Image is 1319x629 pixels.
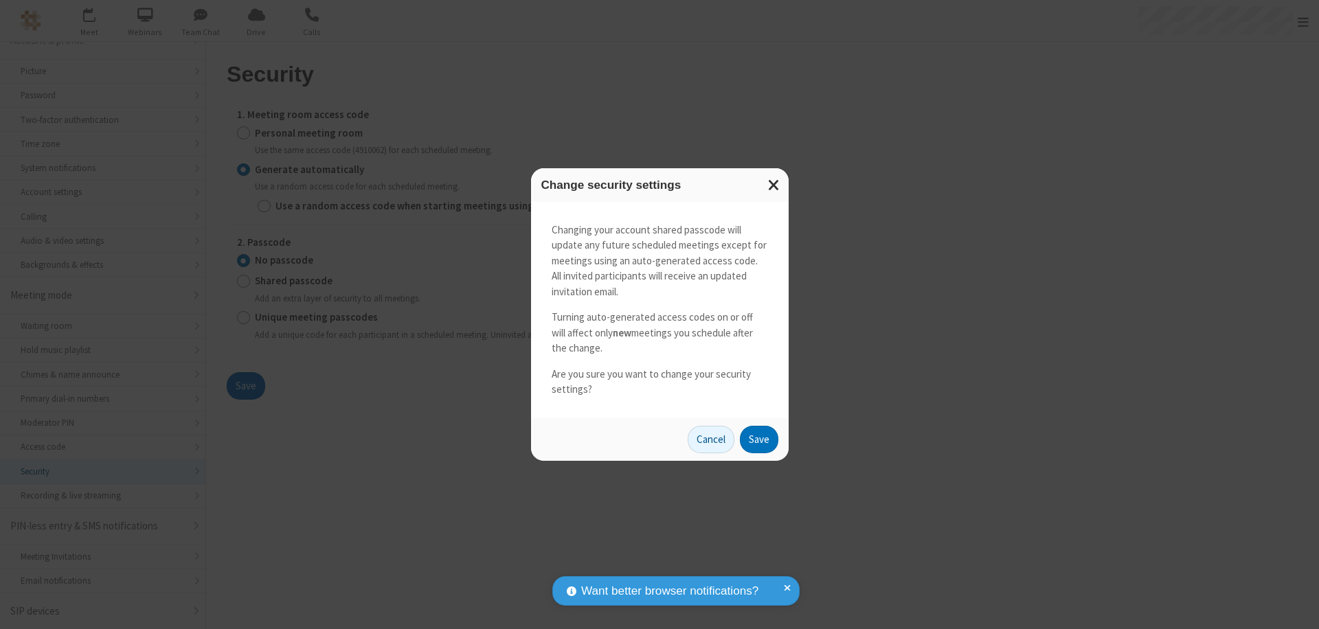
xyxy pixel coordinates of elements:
[613,326,631,339] strong: new
[581,582,758,600] span: Want better browser notifications?
[688,426,734,453] button: Cancel
[552,310,768,356] p: Turning auto-generated access codes on or off will affect only meetings you schedule after the ch...
[552,222,768,300] p: Changing your account shared passcode will update any future scheduled meetings except for meetin...
[541,179,778,192] h3: Change security settings
[760,168,789,202] button: Close modal
[740,426,778,453] button: Save
[552,367,768,398] p: Are you sure you want to change your security settings?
